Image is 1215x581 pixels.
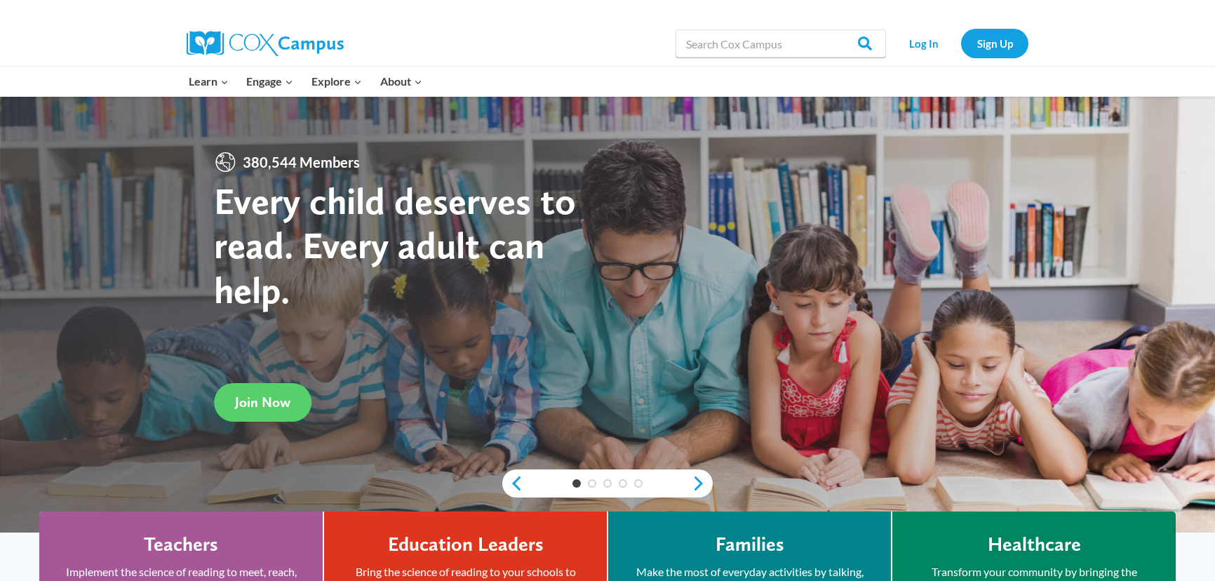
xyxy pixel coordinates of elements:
[619,479,627,488] a: 4
[961,29,1028,58] a: Sign Up
[311,72,362,91] span: Explore
[237,151,365,173] span: 380,544 Members
[634,479,643,488] a: 5
[692,475,713,492] a: next
[214,178,576,312] strong: Every child deserves to read. Every adult can help.
[502,475,523,492] a: previous
[988,533,1081,556] h4: Healthcare
[588,479,596,488] a: 2
[144,533,218,556] h4: Teachers
[246,72,293,91] span: Engage
[893,29,1028,58] nav: Secondary Navigation
[187,31,344,56] img: Cox Campus
[235,394,290,410] span: Join Now
[189,72,229,91] span: Learn
[716,533,784,556] h4: Families
[502,469,713,497] div: content slider buttons
[603,479,612,488] a: 3
[893,29,954,58] a: Log In
[676,29,886,58] input: Search Cox Campus
[180,67,431,96] nav: Primary Navigation
[388,533,544,556] h4: Education Leaders
[214,383,311,422] a: Join Now
[380,72,422,91] span: About
[572,479,581,488] a: 1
